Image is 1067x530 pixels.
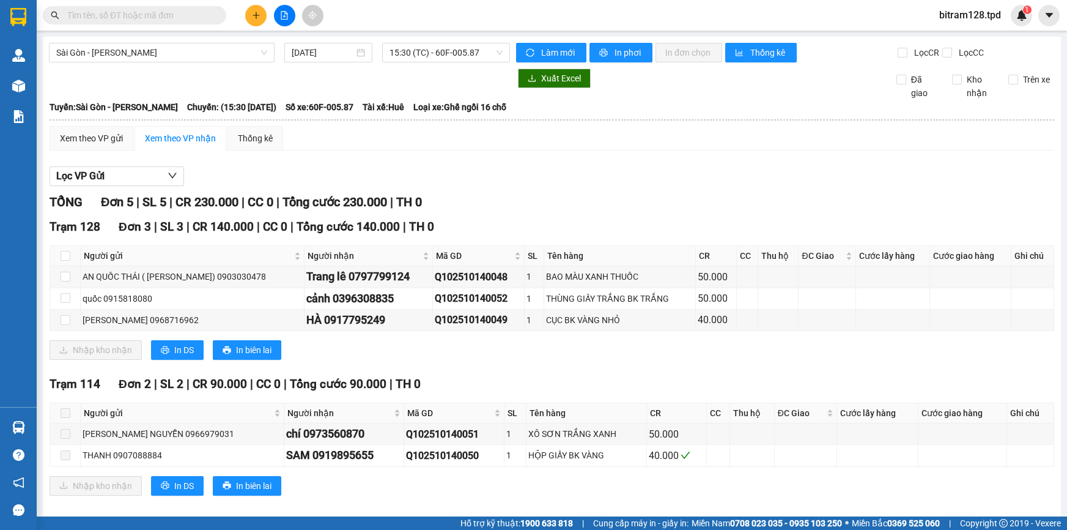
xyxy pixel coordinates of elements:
[856,246,931,266] th: Cước lấy hàng
[887,518,940,528] strong: 0369 525 060
[406,448,503,463] div: Q102510140050
[60,132,123,145] div: Xem theo VP gửi
[546,313,693,327] div: CỤC BK VÀNG NHỎ
[50,476,142,496] button: downloadNhập kho nhận
[516,43,586,62] button: syncLàm mới
[12,110,25,123] img: solution-icon
[436,249,512,263] span: Mã GD
[256,377,281,391] span: CC 0
[168,171,177,181] span: down
[13,477,24,488] span: notification
[151,476,204,496] button: printerIn DS
[696,246,737,266] th: CR
[142,195,166,209] span: SL 5
[145,132,216,145] div: Xem theo VP nhận
[778,406,824,420] span: ĐC Giao
[390,43,503,62] span: 15:30 (TC) - 60F-005.87
[174,479,194,493] span: In DS
[193,377,247,391] span: CR 90.000
[526,403,647,424] th: Tên hàng
[12,49,25,62] img: warehouse-icon
[50,195,83,209] span: TỔNG
[404,445,505,466] td: Q102510140050
[735,48,745,58] span: bar-chart
[186,377,190,391] span: |
[433,310,525,331] td: Q102510140049
[84,249,292,263] span: Người gửi
[1025,6,1029,14] span: 1
[528,74,536,84] span: download
[698,269,734,285] div: 50.000
[257,220,260,234] span: |
[151,340,204,360] button: printerIn DS
[433,266,525,288] td: Q102510140048
[154,220,157,234] span: |
[248,195,273,209] span: CC 0
[13,504,24,516] span: message
[186,220,190,234] span: |
[852,517,940,530] span: Miền Bắc
[546,292,693,305] div: THÙNG GIẤY TRẮNG BK TRẮNG
[406,427,503,442] div: Q102510140051
[906,73,943,100] span: Đã giao
[837,403,918,424] th: Cước lấy hàng
[297,220,400,234] span: Tổng cước 140.000
[169,195,172,209] span: |
[56,168,105,184] span: Lọc VP Gửi
[954,46,986,59] span: Lọc CC
[615,46,643,59] span: In phơi
[396,195,422,209] span: TH 0
[520,518,573,528] strong: 1900 633 818
[435,269,522,285] div: Q102510140048
[101,195,133,209] span: Đơn 5
[649,427,704,442] div: 50.000
[245,5,267,26] button: plus
[999,519,1008,528] span: copyright
[582,517,584,530] span: |
[962,73,999,100] span: Kho nhận
[737,246,758,266] th: CC
[730,518,842,528] strong: 0708 023 035 - 0935 103 250
[286,447,402,464] div: SAM 0919895655
[83,449,282,462] div: THANH 0907088884
[506,449,523,462] div: 1
[290,220,294,234] span: |
[306,268,430,285] div: Trang lê 0797799124
[918,403,1007,424] th: Cước giao hàng
[136,195,139,209] span: |
[83,270,302,283] div: AN QUỐC THÁI ( [PERSON_NAME]) 0903030478
[1023,6,1032,14] sup: 1
[10,8,26,26] img: logo-vxr
[750,46,787,59] span: Thống kê
[284,377,287,391] span: |
[250,377,253,391] span: |
[56,43,267,62] span: Sài Gòn - Phương Lâm
[161,481,169,491] span: printer
[504,403,526,424] th: SL
[175,195,238,209] span: CR 230.000
[193,220,254,234] span: CR 140.000
[413,100,506,114] span: Loại xe: Ghế ngồi 16 chỗ
[292,46,354,59] input: 14/10/2025
[308,11,317,20] span: aim
[13,449,24,461] span: question-circle
[242,195,245,209] span: |
[681,450,690,460] span: check
[12,80,25,92] img: warehouse-icon
[698,312,734,327] div: 40.000
[83,427,282,441] div: [PERSON_NAME] NGUYỄN 0966979031
[1016,10,1027,21] img: icon-new-feature
[698,291,734,306] div: 50.000
[213,340,281,360] button: printerIn biên lai
[187,100,276,114] span: Chuyến: (15:30 [DATE])
[1038,5,1060,26] button: caret-down
[506,427,523,441] div: 1
[51,11,59,20] span: search
[280,11,289,20] span: file-add
[758,246,799,266] th: Thu hộ
[223,346,231,356] span: printer
[649,448,704,463] div: 40.000
[647,403,707,424] th: CR
[949,517,951,530] span: |
[725,43,797,62] button: bar-chartThống kê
